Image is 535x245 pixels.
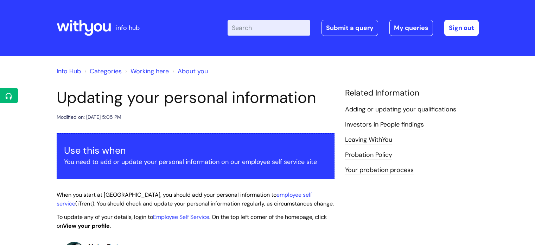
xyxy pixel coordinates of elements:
a: Categories [90,67,122,75]
a: Your probation process [345,166,414,175]
div: | - [228,20,479,36]
li: Working here [123,66,169,77]
a: About you [178,67,208,75]
li: About you [171,66,208,77]
div: Modified on: [DATE] 5:05 PM [57,113,121,122]
a: Investors in People findings [345,120,424,129]
a: Sign out [444,20,479,36]
a: Adding or updating your qualifications [345,105,456,114]
a: My queries [389,20,433,36]
a: Employee Self Service [153,213,209,221]
a: Probation Policy [345,151,392,160]
a: Leaving WithYou [345,135,392,145]
p: info hub [116,22,140,33]
p: You need to add or update your personal information on our employee self service site [64,156,327,167]
a: Submit a query [321,20,378,36]
span: To update any of your details, login to . On the top left corner of the homepage, click on . [57,213,327,229]
a: Info Hub [57,67,81,75]
h3: Use this when [64,145,327,156]
h1: Updating your personal information [57,88,335,107]
span: When you start at [GEOGRAPHIC_DATA], you should add your personal information to (iTrent). You sh... [57,191,334,207]
h4: Related Information [345,88,479,98]
a: Working here [130,67,169,75]
strong: View your profile [63,222,110,229]
input: Search [228,20,310,36]
li: Solution home [83,66,122,77]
